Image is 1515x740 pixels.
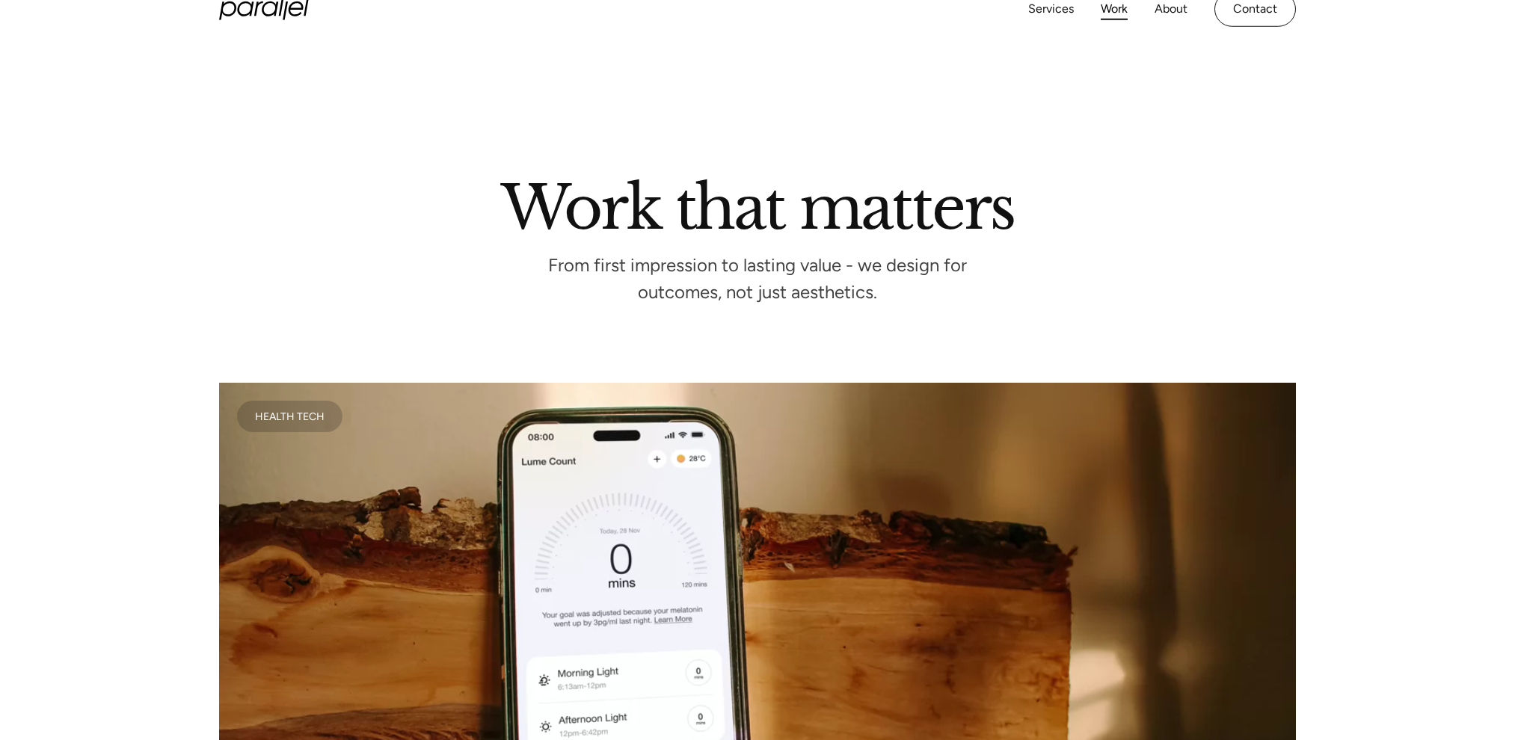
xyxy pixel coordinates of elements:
[255,413,325,420] div: Health Tech
[533,259,982,299] p: From first impression to lasting value - we design for outcomes, not just aesthetics.
[331,179,1184,229] h2: Work that matters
